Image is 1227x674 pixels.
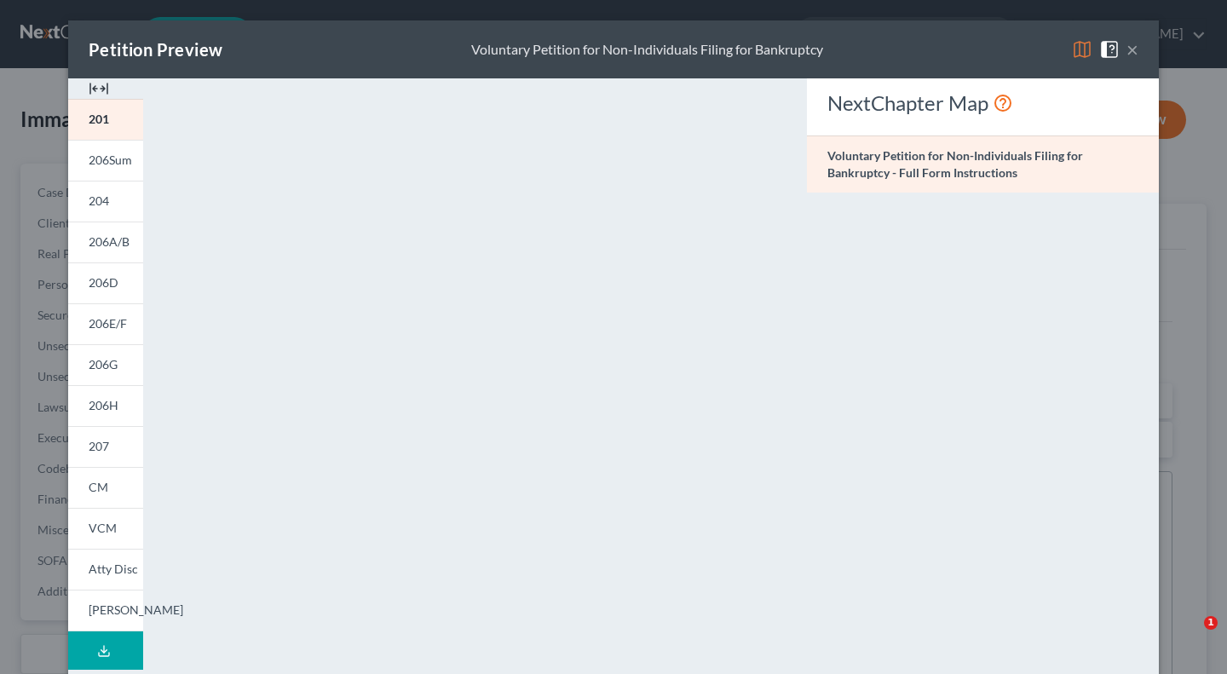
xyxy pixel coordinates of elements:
img: expand-e0f6d898513216a626fdd78e52531dac95497ffd26381d4c15ee2fc46db09dca.svg [89,78,109,99]
a: 206E/F [68,303,143,344]
a: 206H [68,385,143,426]
a: Atty Disc [68,549,143,590]
span: Atty Disc [89,562,138,576]
span: 206Sum [89,153,132,167]
span: 207 [89,439,109,453]
span: 201 [89,112,109,126]
span: VCM [89,521,117,535]
a: 207 [68,426,143,467]
span: 206A/B [89,234,130,249]
a: VCM [68,508,143,549]
div: Petition Preview [89,37,222,61]
span: CM [89,480,108,494]
span: [PERSON_NAME] [89,602,183,617]
a: 206Sum [68,140,143,181]
strong: Voluntary Petition for Non-Individuals Filing for Bankruptcy - Full Form Instructions [827,148,1083,180]
button: × [1126,39,1138,60]
span: 1 [1204,616,1218,630]
a: 206A/B [68,222,143,262]
img: map-eea8200ae884c6f1103ae1953ef3d486a96c86aabb227e865a55264e3737af1f.svg [1072,39,1092,60]
div: NextChapter Map [827,89,1138,117]
div: Voluntary Petition for Non-Individuals Filing for Bankruptcy [471,40,823,60]
a: 206D [68,262,143,303]
a: 204 [68,181,143,222]
a: 201 [68,99,143,140]
img: help-close-5ba153eb36485ed6c1ea00a893f15db1cb9b99d6cae46e1a8edb6c62d00a1a76.svg [1099,39,1120,60]
span: 206D [89,275,118,290]
span: 204 [89,193,109,208]
span: 206G [89,357,118,372]
span: 206H [89,398,118,412]
iframe: Intercom live chat [1169,616,1210,657]
a: CM [68,467,143,508]
a: [PERSON_NAME] [68,590,143,631]
a: 206G [68,344,143,385]
span: 206E/F [89,316,127,331]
